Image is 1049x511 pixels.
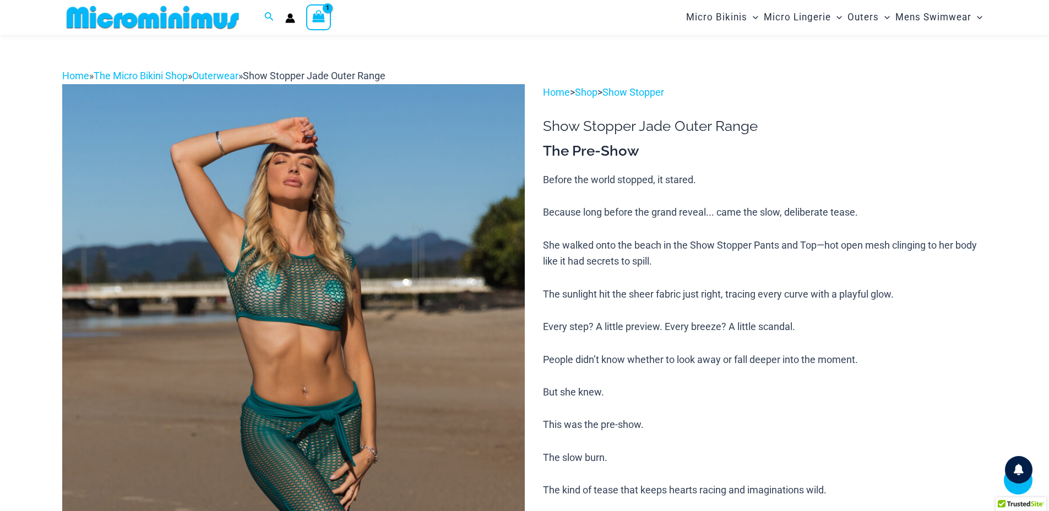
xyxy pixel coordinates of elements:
[602,86,664,98] a: Show Stopper
[893,3,985,31] a: Mens SwimwearMenu ToggleMenu Toggle
[971,3,982,31] span: Menu Toggle
[845,3,893,31] a: OutersMenu ToggleMenu Toggle
[686,3,747,31] span: Micro Bikinis
[62,5,243,30] img: MM SHOP LOGO FLAT
[243,70,385,81] span: Show Stopper Jade Outer Range
[682,2,987,33] nav: Site Navigation
[94,70,188,81] a: The Micro Bikini Shop
[683,3,761,31] a: Micro BikinisMenu ToggleMenu Toggle
[761,3,845,31] a: Micro LingerieMenu ToggleMenu Toggle
[831,3,842,31] span: Menu Toggle
[575,86,597,98] a: Shop
[264,10,274,24] a: Search icon link
[285,13,295,23] a: Account icon link
[764,3,831,31] span: Micro Lingerie
[543,118,987,135] h1: Show Stopper Jade Outer Range
[192,70,238,81] a: Outerwear
[543,86,570,98] a: Home
[747,3,758,31] span: Menu Toggle
[879,3,890,31] span: Menu Toggle
[543,84,987,101] p: > >
[62,70,89,81] a: Home
[306,4,331,30] a: View Shopping Cart, 1 items
[62,70,385,81] span: » » »
[543,142,987,161] h3: The Pre-Show
[847,3,879,31] span: Outers
[895,3,971,31] span: Mens Swimwear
